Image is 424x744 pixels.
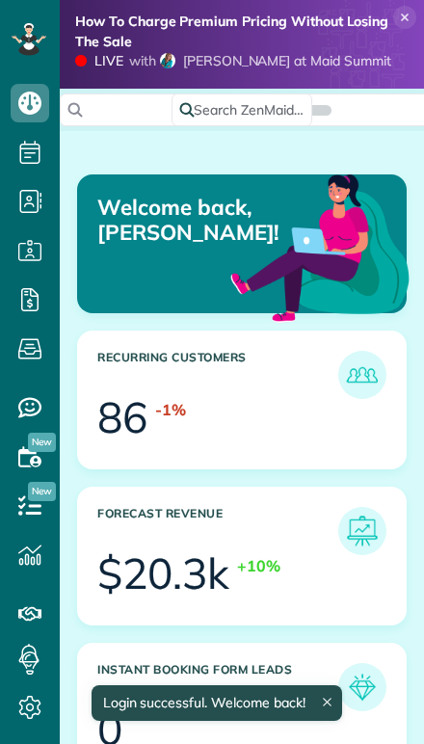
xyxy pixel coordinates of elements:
img: icon_form_leads-04211a6a04a5b2264e4ee56bc0799ec3eb69b7e499cbb523a139df1d13a81ae0.png [343,668,382,706]
strong: How To Charge Premium Pricing Without Losing The Sale [75,13,388,50]
p: Welcome back, [PERSON_NAME]! [97,195,300,246]
img: dashboard_welcome-42a62b7d889689a78055ac9021e634bf52bae3f8056760290aed330b23ab8690.png [226,152,413,339]
div: 86 [97,396,147,438]
div: $20.3k [97,552,229,595]
span: New [28,433,56,452]
span: New [28,482,56,501]
div: LIVE [94,51,123,71]
span: [PERSON_NAME] at Maid Summit [183,52,391,69]
div: +10% [237,555,280,577]
div: Login successful. Welcome back! [91,685,341,721]
img: debbie-sardone-2fdb8baf8bf9b966c4afe4022d95edca04a15f6fa89c0b1664110d9635919661.jpg [160,53,175,68]
span: with [129,52,156,69]
h3: Forecast Revenue [97,507,338,555]
div: -1% [155,399,186,421]
img: icon_recurring_customers-cf858462ba22bcd05b5a5880d41d6543d210077de5bb9ebc9590e49fd87d84ed.png [343,356,382,394]
img: icon_forecast_revenue-8c13a41c7ed35a8dcfafea3cbb826a0462acb37728057bba2d056411b612bbbe.png [343,512,382,550]
h3: Recurring Customers [97,351,338,399]
h3: Instant Booking Form Leads [97,663,338,711]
